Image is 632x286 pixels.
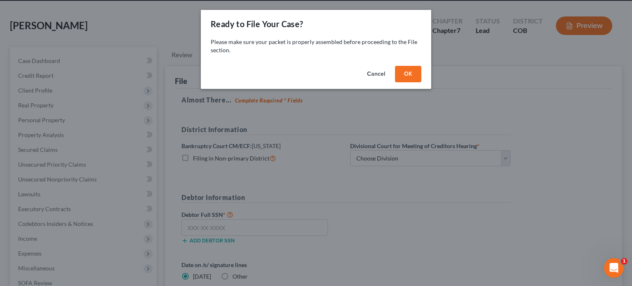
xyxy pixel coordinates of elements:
button: OK [395,66,421,82]
iframe: Intercom live chat [604,258,624,278]
button: Cancel [360,66,392,82]
span: 1 [621,258,627,265]
div: Ready to File Your Case? [211,18,303,30]
p: Please make sure your packet is properly assembled before proceeding to the File section. [211,38,421,54]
